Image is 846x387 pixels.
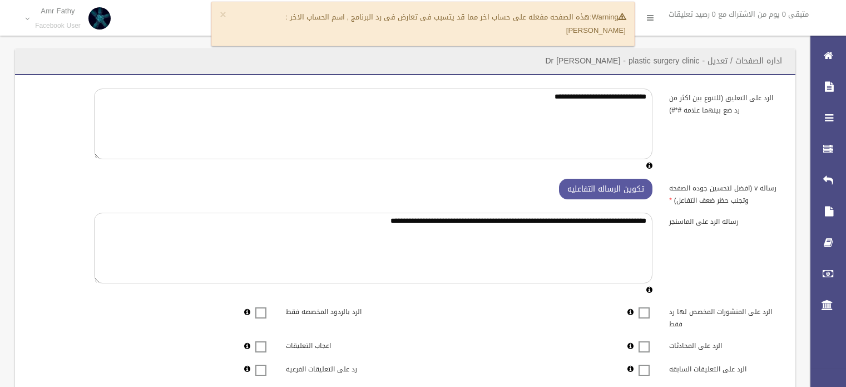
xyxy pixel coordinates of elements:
label: رساله الرد على الماسنجر [661,213,789,228]
label: الرد على المنشورات المخصص لها رد فقط [661,303,789,331]
label: اعجاب التعليقات [278,337,405,352]
label: رد على التعليقات الفرعيه [278,360,405,375]
label: رساله v (افضل لتحسين جوده الصفحه وتجنب حظر ضعف التفاعل) [661,179,789,207]
label: الرد على التعليق (للتنوع بين اكثر من رد ضع بينهما علامه #*#) [661,89,789,116]
button: تكوين الرساله التفاعليه [559,179,652,199]
div: هذه الصفحه مفعله على حساب اخر مما قد يتسبب فى تعارض فى رد البرنامج , اسم الحساب الاخر : [PERSON_N... [211,2,635,46]
header: اداره الصفحات / تعديل - Dr [PERSON_NAME] - plastic surgery clinic [532,50,795,72]
p: Amr Fathy [35,7,81,15]
small: Facebook User [35,22,81,30]
button: × [220,9,226,21]
label: الرد بالردود المخصصه فقط [278,303,405,319]
label: الرد على التعليقات السابقه [661,360,789,375]
label: الرد على المحادثات [661,337,789,352]
strong: Warning: [590,10,626,24]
